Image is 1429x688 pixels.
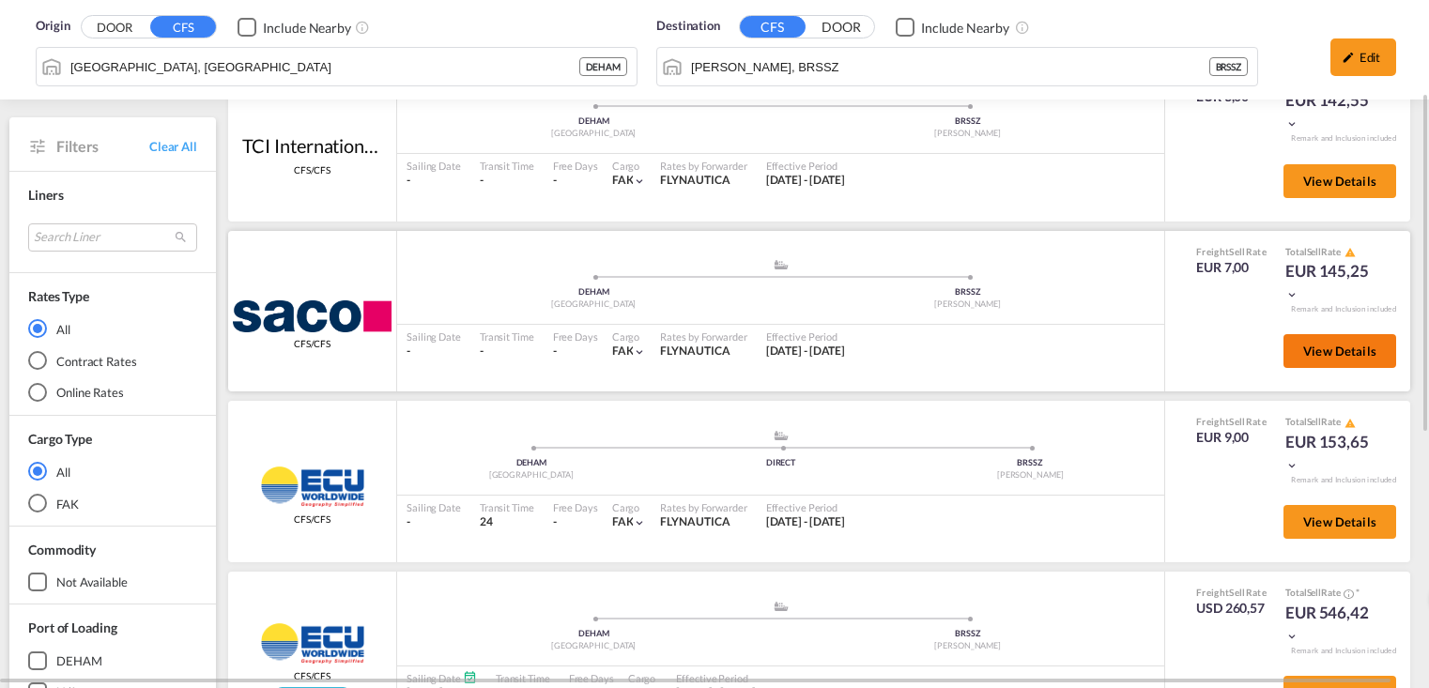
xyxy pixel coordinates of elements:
[766,344,846,359] div: 01 Sep 2025 - 30 Sep 2025
[1343,416,1356,430] button: icon-alert
[921,19,1009,38] div: Include Nearby
[150,16,216,38] button: CFS
[1344,247,1356,258] md-icon: icon-alert
[766,173,846,189] div: 01 Jul 2025 - 30 Sep 2025
[766,329,846,344] div: Effective Period
[766,514,846,528] span: [DATE] - [DATE]
[1307,587,1322,598] span: Sell
[407,628,781,640] div: DEHAM
[28,382,197,401] md-radio-button: Online Rates
[656,17,720,36] span: Destination
[56,135,149,156] span: Filters
[480,514,534,530] div: 24
[1344,418,1356,429] md-icon: icon-alert
[781,115,1156,128] div: BRSSZ
[28,319,197,338] md-radio-button: All
[28,462,197,481] md-radio-button: All
[633,516,646,529] md-icon: icon-chevron-down
[28,619,117,635] span: Port of Loading
[28,187,63,203] span: Liners
[407,329,461,344] div: Sailing Date
[1343,245,1356,259] button: icon-alert
[808,17,874,38] button: DOOR
[553,173,557,189] div: -
[28,351,197,370] md-radio-button: Contract Rates
[660,344,730,358] span: FLYNAUTICA
[1196,415,1267,428] div: Freight Rate
[676,671,756,685] div: Effective Period
[612,514,634,528] span: FAK
[657,48,1257,85] md-input-container: Santos, BRSSZ
[781,628,1156,640] div: BRSSZ
[252,466,374,508] img: ECU Worldwide
[660,173,746,189] div: FLYNAUTICA
[407,128,781,140] div: [GEOGRAPHIC_DATA]
[294,512,330,526] span: CFS/CFS
[28,651,197,670] md-checkbox: DEHAM
[480,344,534,359] div: -
[766,500,846,514] div: Effective Period
[905,457,1155,469] div: BRSSZ
[1015,20,1030,35] md-icon: Unchecked: Ignores neighbouring ports when fetching rates.Checked : Includes neighbouring ports w...
[407,115,781,128] div: DEHAM
[252,622,374,665] img: ECU WORLDWIDE (UK) LTD.
[407,469,656,482] div: [GEOGRAPHIC_DATA]
[612,500,647,514] div: Cargo
[1196,428,1267,447] div: EUR 9,00
[70,53,579,81] input: Search by Port
[1196,599,1267,618] div: USD 260,57
[294,337,330,350] span: CFS/CFS
[633,175,646,188] md-icon: icon-chevron-down
[56,573,128,590] div: not available
[463,670,477,684] md-icon: Schedules Available
[1229,587,1245,598] span: Sell
[238,17,351,37] md-checkbox: Checkbox No Ink
[660,344,746,359] div: FLYNAUTICA
[1196,586,1267,599] div: Freight Rate
[1229,246,1245,257] span: Sell
[612,344,634,358] span: FAK
[355,20,370,35] md-icon: Unchecked: Ignores neighbouring ports when fetching rates.Checked : Includes neighbouring ports w...
[1342,51,1355,64] md-icon: icon-pencil
[28,494,197,512] md-radio-button: FAK
[1285,415,1379,430] div: Total Rate
[1285,602,1379,647] div: EUR 546,42
[766,514,846,530] div: 01 Sep 2025 - 30 Sep 2025
[56,651,102,668] div: DEHAM
[628,671,663,685] div: Cargo
[1307,246,1322,257] span: Sell
[28,541,96,557] span: Commodity
[1209,57,1249,76] div: BRSSZ
[660,329,746,344] div: Rates by Forwarder
[149,137,197,154] span: Clear All
[770,431,792,440] md-icon: assets/icons/custom/ship-fill.svg
[1277,133,1410,144] div: Remark and Inclusion included
[480,500,534,514] div: Transit Time
[1196,245,1267,258] div: Freight Rate
[766,344,846,358] span: [DATE] - [DATE]
[1285,260,1379,305] div: EUR 145,25
[407,671,477,685] div: Sailing Date
[37,48,637,85] md-input-container: Hamburg, DEHAM
[294,163,330,176] span: CFS/CFS
[660,514,730,528] span: FLYNAUTICA
[480,329,534,344] div: Transit Time
[579,57,628,76] div: DEHAM
[656,457,906,469] div: DIRECT
[1277,475,1410,485] div: Remark and Inclusion included
[781,640,1156,652] div: [PERSON_NAME]
[1303,514,1376,529] span: View Details
[480,173,534,189] div: -
[1303,174,1376,189] span: View Details
[407,344,461,359] div: -
[28,286,89,305] div: Rates Type
[1285,245,1379,260] div: Total Rate
[407,298,781,311] div: [GEOGRAPHIC_DATA]
[766,159,846,173] div: Effective Period
[1285,586,1379,601] div: Total Rate
[1277,646,1410,656] div: Remark and Inclusion included
[553,344,557,359] div: -
[740,16,806,38] button: CFS
[770,260,792,269] md-icon: assets/icons/custom/ship-fill.svg
[407,514,461,530] div: -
